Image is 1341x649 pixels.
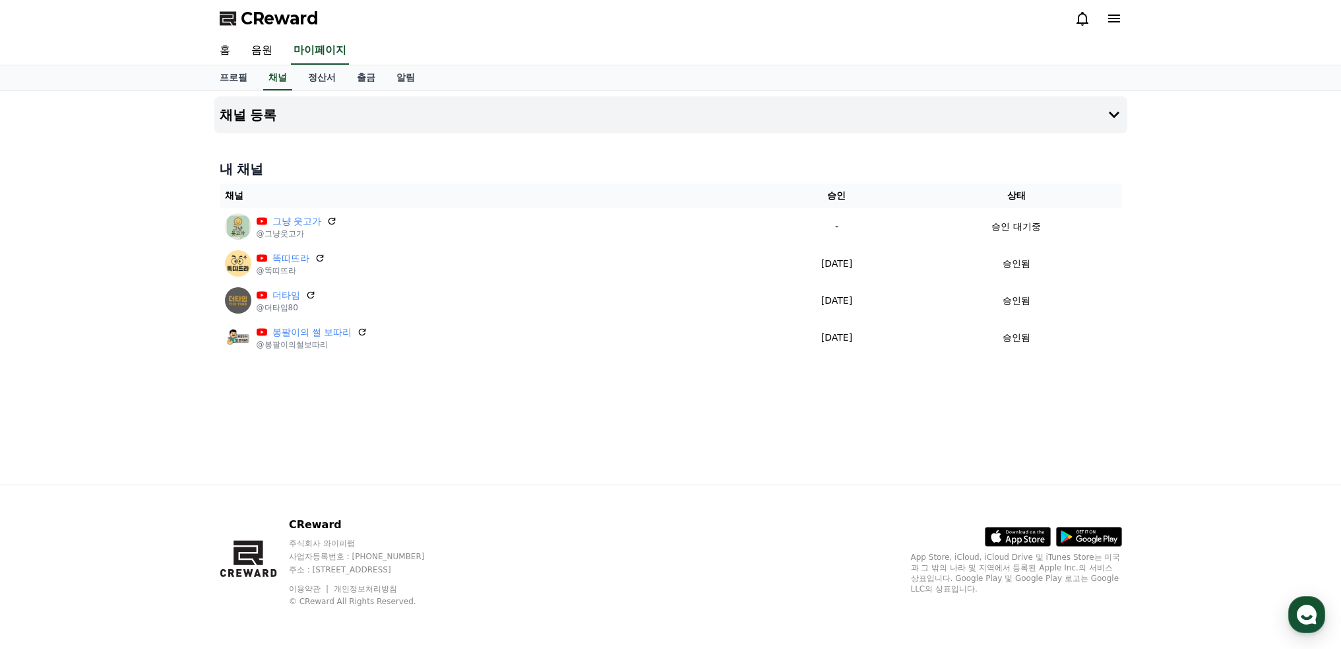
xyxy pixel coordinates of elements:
button: 채널 등록 [214,96,1127,133]
span: CReward [241,8,319,29]
h4: 채널 등록 [220,108,277,122]
p: 승인됨 [1003,257,1030,271]
p: CReward [289,517,450,533]
p: @똑띠뜨라 [257,265,325,276]
a: 음원 [241,37,283,65]
a: 똑띠뜨라 [272,252,309,265]
a: 마이페이지 [291,37,349,65]
p: 사업자등록번호 : [PHONE_NUMBER] [289,551,450,562]
a: 봉팔이의 썰 보따리 [272,325,352,339]
img: 똑띠뜨라 [225,250,251,277]
p: - [768,220,905,234]
a: CReward [220,8,319,29]
p: 승인됨 [1003,294,1030,308]
p: [DATE] [768,257,905,271]
th: 채널 [220,184,763,208]
h4: 내 채널 [220,160,1122,178]
a: 정산서 [297,65,346,90]
th: 승인 [763,184,910,208]
p: [DATE] [768,331,905,345]
img: 더타임 [225,287,251,314]
a: 그냥 웃고가 [272,215,321,228]
p: 주소 : [STREET_ADDRESS] [289,564,450,575]
p: 승인 대기중 [991,220,1040,234]
a: 출금 [346,65,386,90]
th: 상태 [911,184,1122,208]
a: 알림 [386,65,425,90]
a: 채널 [263,65,292,90]
img: 봉팔이의 썰 보따리 [225,324,251,351]
p: @봉팔이의썰보따리 [257,339,368,350]
p: @더타임80 [257,302,316,313]
p: @그냥웃고가 [257,228,337,239]
img: 그냥 웃고가 [225,213,251,240]
a: 더타임 [272,289,300,302]
a: 홈 [209,37,241,65]
p: App Store, iCloud, iCloud Drive 및 iTunes Store는 미국과 그 밖의 나라 및 지역에서 등록된 Apple Inc.의 서비스 상표입니다. Goo... [911,552,1122,594]
a: 프로필 [209,65,258,90]
p: [DATE] [768,294,905,308]
a: 이용약관 [289,584,330,594]
p: © CReward All Rights Reserved. [289,596,450,607]
p: 주식회사 와이피랩 [289,538,450,549]
p: 승인됨 [1003,331,1030,345]
a: 개인정보처리방침 [334,584,397,594]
